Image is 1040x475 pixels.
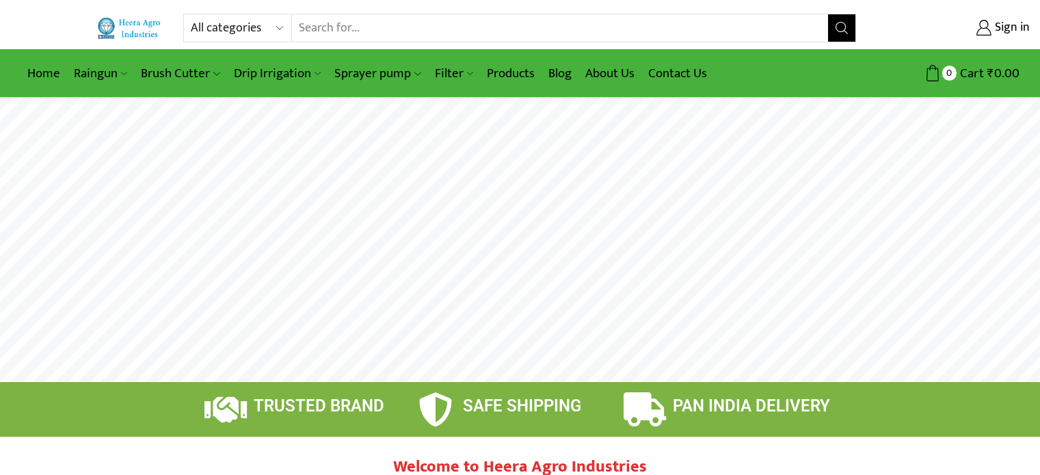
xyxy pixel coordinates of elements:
[21,57,67,90] a: Home
[227,57,328,90] a: Drip Irrigation
[870,61,1019,86] a: 0 Cart ₹0.00
[328,57,427,90] a: Sprayer pump
[428,57,480,90] a: Filter
[542,57,578,90] a: Blog
[134,57,226,90] a: Brush Cutter
[480,57,542,90] a: Products
[578,57,641,90] a: About Us
[67,57,134,90] a: Raingun
[987,63,994,84] span: ₹
[957,64,984,83] span: Cart
[673,396,830,416] span: PAN INDIA DELIVERY
[991,19,1030,37] span: Sign in
[641,57,714,90] a: Contact Us
[877,16,1030,40] a: Sign in
[942,66,957,80] span: 0
[254,396,384,416] span: TRUSTED BRAND
[463,396,581,416] span: SAFE SHIPPING
[987,63,1019,84] bdi: 0.00
[292,14,829,42] input: Search for...
[828,14,855,42] button: Search button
